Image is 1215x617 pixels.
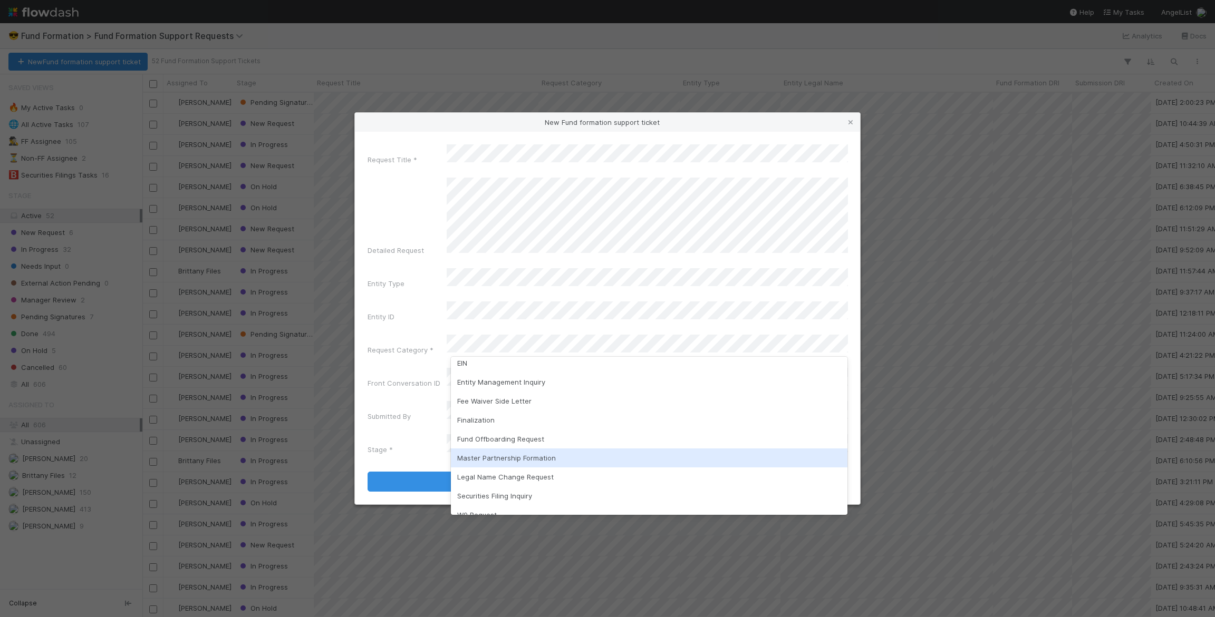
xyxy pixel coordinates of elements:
button: Create Fund formation support ticket [368,472,847,492]
div: Entity Management Inquiry [451,373,848,391]
div: Securities Filing Inquiry [451,486,848,505]
label: Front Conversation ID [368,378,440,388]
div: EIN [451,354,848,373]
div: Finalization [451,410,848,429]
label: Entity Type [368,278,404,289]
div: W9 Request [451,505,848,524]
label: Entity ID [368,311,394,322]
label: Submitted By [368,411,411,422]
div: Fund Offboarding Request [451,429,848,448]
label: Detailed Request [368,245,424,256]
div: Legal Name Change Request [451,467,848,486]
label: Stage * [368,444,393,455]
div: New Fund formation support ticket [355,113,860,132]
div: Fee Waiver Side Letter [451,391,848,410]
label: Request Title * [368,154,417,165]
label: Request Category * [368,345,433,355]
div: Master Partnership Formation [451,448,848,467]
